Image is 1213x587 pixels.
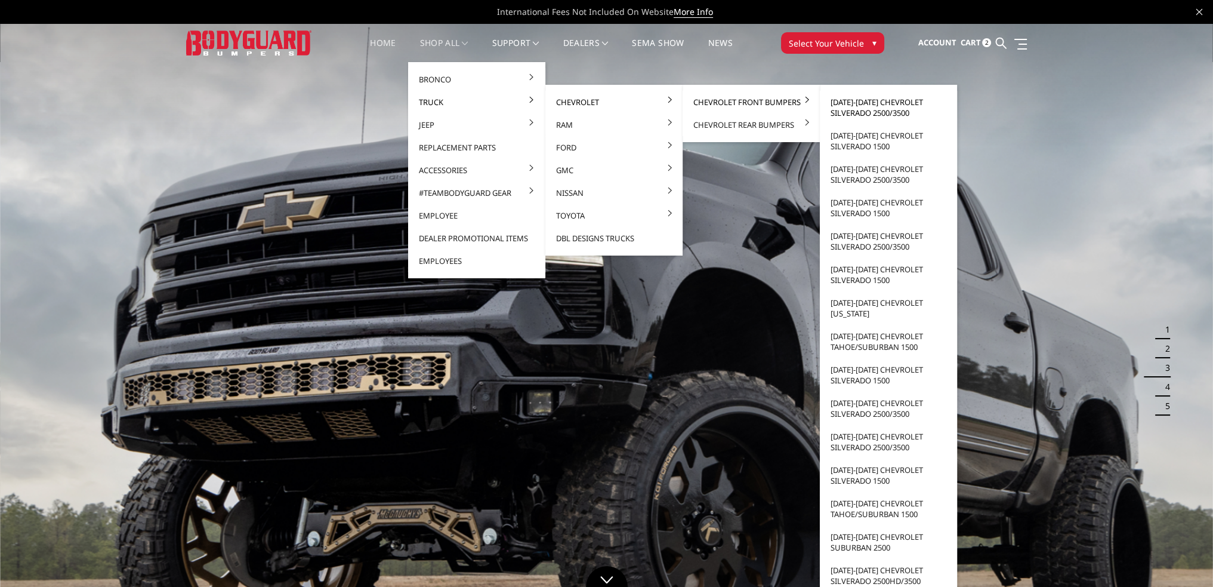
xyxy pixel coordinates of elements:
[825,225,952,258] a: [DATE]-[DATE] Chevrolet Silverado 2500/3500
[781,32,884,54] button: Select Your Vehicle
[413,227,541,250] a: Dealer Promotional Items
[825,525,952,559] a: [DATE]-[DATE] Chevrolet Suburban 2500
[370,39,396,62] a: Home
[825,124,952,158] a: [DATE]-[DATE] Chevrolet Silverado 1500
[825,158,952,191] a: [DATE]-[DATE] Chevrolet Silverado 2500/3500
[586,566,628,587] a: Click to Down
[825,291,952,325] a: [DATE]-[DATE] Chevrolet [US_STATE]
[789,37,864,50] span: Select Your Vehicle
[1158,358,1170,377] button: 3 of 5
[550,136,678,159] a: Ford
[1158,377,1170,397] button: 4 of 5
[918,37,956,48] span: Account
[960,37,980,48] span: Cart
[687,113,815,136] a: Chevrolet Rear Bumpers
[563,39,609,62] a: Dealers
[413,159,541,182] a: Accessories
[687,91,815,113] a: Chevrolet Front Bumpers
[186,30,311,55] img: BODYGUARD BUMPERS
[1153,530,1213,587] iframe: Chat Widget
[550,227,678,250] a: DBL Designs Trucks
[825,325,952,358] a: [DATE]-[DATE] Chevrolet Tahoe/Suburban 1500
[918,27,956,59] a: Account
[825,258,952,291] a: [DATE]-[DATE] Chevrolet Silverado 1500
[872,36,876,49] span: ▾
[825,459,952,492] a: [DATE]-[DATE] Chevrolet Silverado 1500
[632,39,684,62] a: SEMA Show
[1158,339,1170,358] button: 2 of 5
[982,38,991,47] span: 2
[492,39,539,62] a: Support
[413,136,541,159] a: Replacement Parts
[825,91,952,124] a: [DATE]-[DATE] Chevrolet Silverado 2500/3500
[550,159,678,182] a: GMC
[960,27,991,59] a: Cart 2
[825,392,952,425] a: [DATE]-[DATE] Chevrolet Silverado 2500/3500
[413,204,541,227] a: Employee
[825,492,952,525] a: [DATE]-[DATE] Chevrolet Tahoe/Suburban 1500
[1158,397,1170,416] button: 5 of 5
[413,91,541,113] a: Truck
[550,204,678,227] a: Toyota
[420,39,468,62] a: shop all
[413,250,541,272] a: Employees
[550,182,678,204] a: Nissan
[413,113,541,136] a: Jeep
[674,6,713,18] a: More Info
[413,182,541,204] a: #TeamBodyguard Gear
[708,39,732,62] a: News
[413,68,541,91] a: Bronco
[825,191,952,225] a: [DATE]-[DATE] Chevrolet Silverado 1500
[825,425,952,459] a: [DATE]-[DATE] Chevrolet Silverado 2500/3500
[1158,320,1170,339] button: 1 of 5
[550,113,678,136] a: Ram
[550,91,678,113] a: Chevrolet
[825,358,952,392] a: [DATE]-[DATE] Chevrolet Silverado 1500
